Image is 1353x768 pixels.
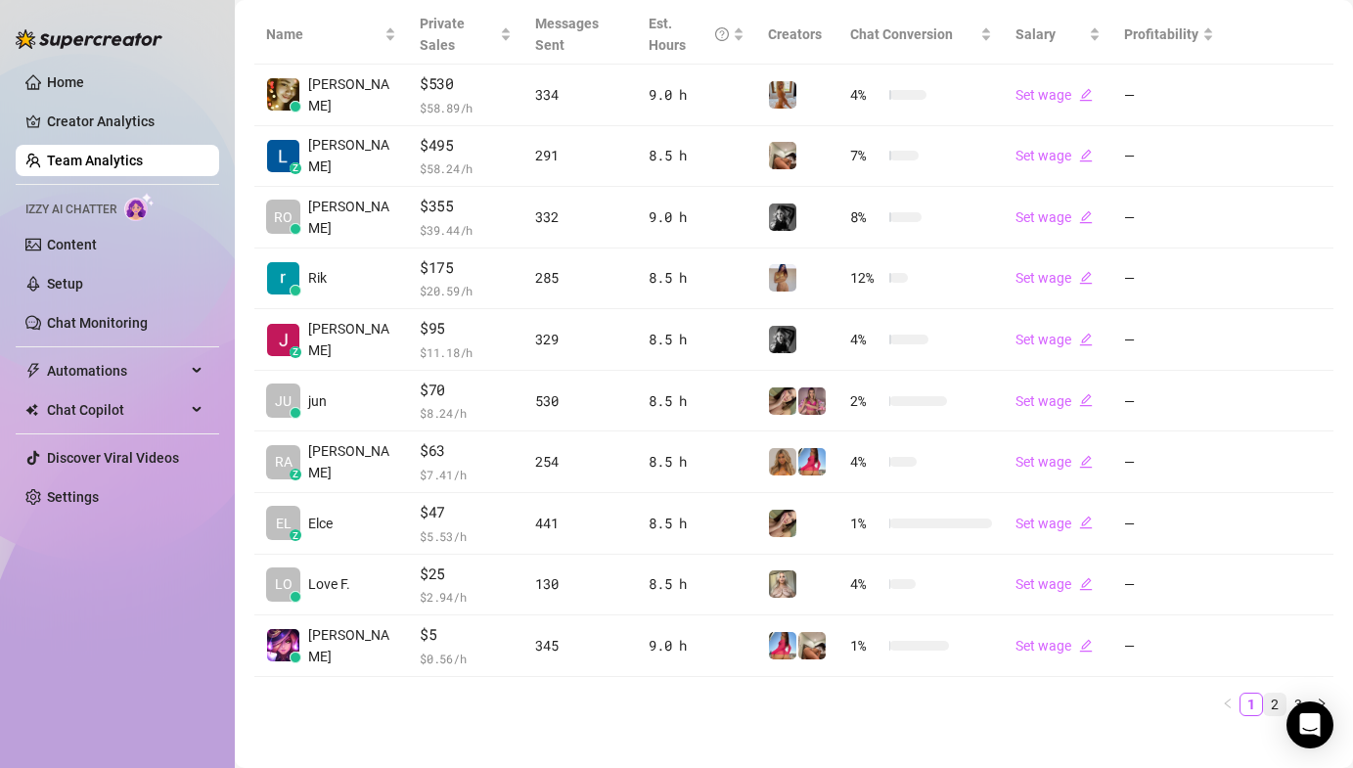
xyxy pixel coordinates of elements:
a: 2 [1264,694,1285,715]
a: Set wageedit [1015,209,1093,225]
span: $355 [420,195,512,218]
a: Home [47,74,84,90]
span: $25 [420,563,512,586]
div: 8.5 h [649,451,744,473]
span: Izzy AI Chatter [25,201,116,219]
img: logo-BBDzfeDw.svg [16,29,162,49]
a: Set wageedit [1015,87,1093,103]
a: 1 [1240,694,1262,715]
div: 334 [535,84,625,106]
img: Maddie (VIP) [769,632,796,659]
div: z [290,346,301,358]
span: Messages Sent [535,16,599,53]
td: — [1112,371,1226,432]
button: right [1310,693,1333,716]
img: AI Chatter [124,193,155,221]
span: Rik [308,267,327,289]
span: [PERSON_NAME] [308,440,396,483]
a: Set wageedit [1015,332,1093,347]
span: [PERSON_NAME] [308,134,396,177]
span: $ 58.24 /h [420,158,512,178]
div: 8.5 h [649,267,744,289]
div: 130 [535,573,625,595]
span: Elce [308,513,333,534]
td: — [1112,187,1226,248]
th: Name [254,5,408,65]
a: Set wageedit [1015,576,1093,592]
span: JU [275,390,292,412]
span: edit [1079,88,1093,102]
div: 254 [535,451,625,473]
button: left [1216,693,1240,716]
span: Chat Conversion [850,26,953,42]
span: $ 58.89 /h [420,98,512,117]
a: Discover Viral Videos [47,450,179,466]
span: edit [1079,149,1093,162]
span: 1 % [850,513,881,534]
a: Team Analytics [47,153,143,168]
span: $175 [420,256,512,280]
img: Celine (VIP) [769,81,796,109]
span: $63 [420,439,512,463]
td: — [1112,126,1226,188]
li: Next Page [1310,693,1333,716]
span: $495 [420,134,512,158]
div: z [290,162,301,174]
span: $ 0.56 /h [420,649,512,668]
a: Set wageedit [1015,270,1093,286]
span: RO [274,206,293,228]
img: Jaz (VIP) [769,448,796,475]
span: [PERSON_NAME] [308,196,396,239]
span: 4 % [850,329,881,350]
span: 4 % [850,573,881,595]
span: $ 5.53 /h [420,526,512,546]
span: edit [1079,271,1093,285]
span: left [1222,698,1234,709]
img: Ellie (VIP) [769,570,796,598]
img: deia jane boise… [267,78,299,111]
img: Mocha (VIP) [769,510,796,537]
span: edit [1079,577,1093,591]
div: 8.5 h [649,145,744,166]
span: $5 [420,623,512,647]
div: 285 [535,267,625,289]
div: 8.5 h [649,329,744,350]
div: 8.5 h [649,513,744,534]
span: 1 % [850,635,881,656]
span: 8 % [850,206,881,228]
span: 2 % [850,390,881,412]
span: $70 [420,379,512,402]
span: $ 7.41 /h [420,465,512,484]
img: Maddie (VIP) [798,448,826,475]
span: $ 2.94 /h [420,587,512,607]
th: Creators [756,5,838,65]
span: edit [1079,455,1093,469]
a: Set wageedit [1015,516,1093,531]
a: Set wageedit [1015,393,1093,409]
span: $530 [420,72,512,96]
a: Chat Monitoring [47,315,148,331]
span: jun [308,390,327,412]
li: 2 [1263,693,1286,716]
div: 332 [535,206,625,228]
div: 9.0 h [649,84,744,106]
span: question-circle [715,13,729,56]
span: 12 % [850,267,881,289]
img: Georgia (VIP) [769,264,796,292]
span: Love F. [308,573,350,595]
span: 4 % [850,451,881,473]
span: right [1316,698,1328,709]
td: — [1112,615,1226,677]
span: [PERSON_NAME] [308,73,396,116]
div: 441 [535,513,625,534]
td: — [1112,65,1226,126]
span: [PERSON_NAME] [308,624,396,667]
span: Private Sales [420,16,465,53]
img: Rik [267,262,299,294]
img: Billie [267,629,299,661]
div: 8.5 h [649,573,744,595]
td: — [1112,309,1226,371]
img: Chloe (VIP) [769,142,796,169]
span: $47 [420,501,512,524]
span: Automations [47,355,186,386]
